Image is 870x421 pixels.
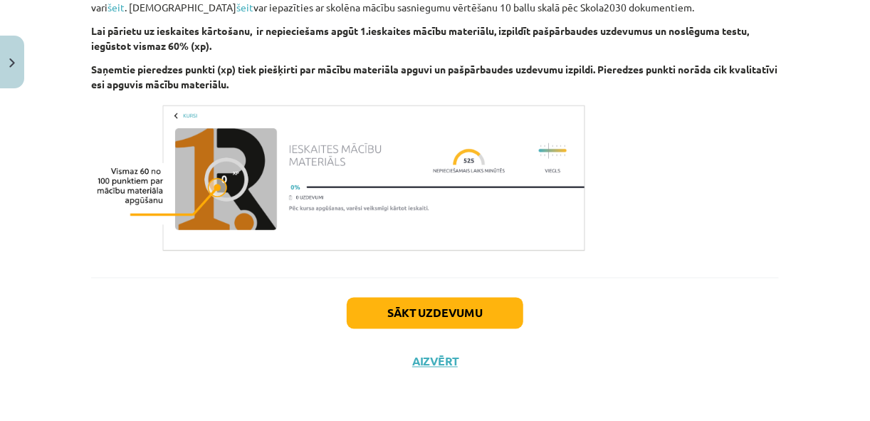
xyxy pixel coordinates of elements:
[91,24,749,52] b: Lai pārietu uz ieskaites kārtošanu, ir nepieciešams apgūt 1.ieskaites mācību materiālu, izpildīt ...
[236,1,253,14] a: šeit
[9,58,15,68] img: icon-close-lesson-0947bae3869378f0d4975bcd49f059093ad1ed9edebbc8119c70593378902aed.svg
[347,298,523,329] button: Sākt uzdevumu
[408,355,462,369] button: Aizvērt
[108,1,125,14] a: šeit
[91,63,777,90] b: Saņemtie pieredzes punkti (xp) tiek piešķirti par mācību materiāla apguvi un pašpārbaudes uzdevum...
